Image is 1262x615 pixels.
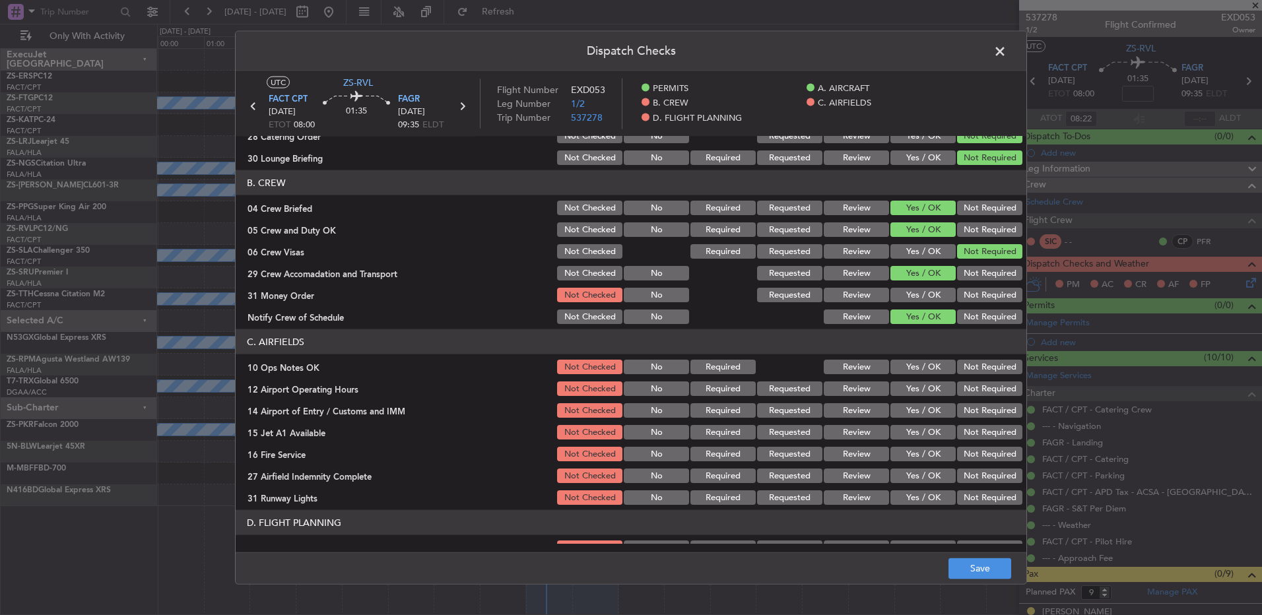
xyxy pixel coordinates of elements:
button: Not Required [957,447,1022,461]
button: Not Required [957,469,1022,483]
button: Not Required [957,150,1022,165]
button: Not Required [957,288,1022,302]
button: Not Required [957,244,1022,259]
button: Not Required [957,309,1022,324]
button: Not Required [957,201,1022,215]
button: Not Required [957,266,1022,280]
button: Not Required [957,490,1022,505]
button: Not Required [957,360,1022,374]
button: Not Required [957,540,1022,555]
button: Not Required [957,381,1022,396]
header: Dispatch Checks [236,32,1026,71]
button: Not Required [957,425,1022,439]
button: Not Required [957,222,1022,237]
button: Not Required [957,403,1022,418]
